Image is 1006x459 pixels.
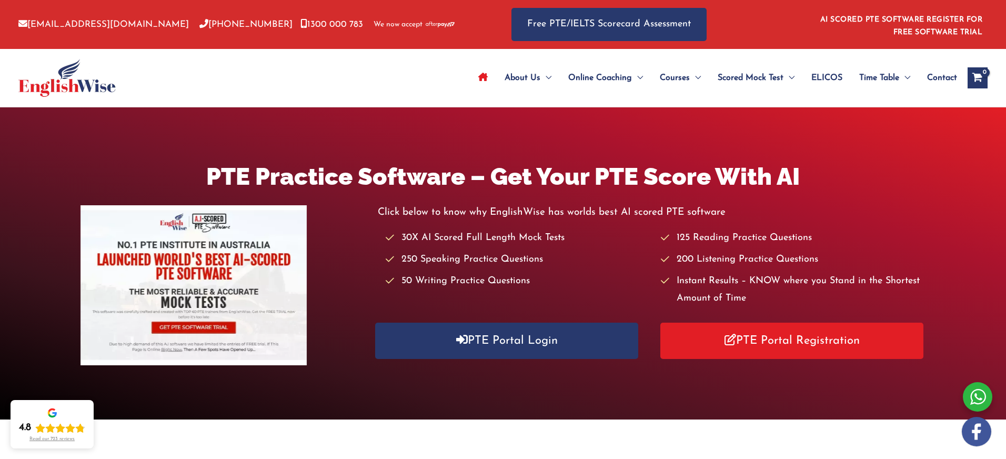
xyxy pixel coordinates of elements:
li: 200 Listening Practice Questions [661,251,925,268]
a: PTE Portal Login [375,323,638,359]
a: About UsMenu Toggle [496,59,560,96]
a: ELICOS [803,59,851,96]
span: Online Coaching [568,59,632,96]
p: Click below to know why EnglishWise has worlds best AI scored PTE software [378,204,925,221]
a: AI SCORED PTE SOFTWARE REGISTER FOR FREE SOFTWARE TRIAL [820,16,983,36]
a: 1300 000 783 [300,20,363,29]
a: View Shopping Cart, empty [968,67,988,88]
a: [PHONE_NUMBER] [199,20,293,29]
span: Courses [660,59,690,96]
span: Menu Toggle [690,59,701,96]
span: ELICOS [811,59,842,96]
span: Menu Toggle [632,59,643,96]
a: Online CoachingMenu Toggle [560,59,651,96]
a: Contact [919,59,957,96]
span: We now accept [374,19,422,30]
a: Scored Mock TestMenu Toggle [709,59,803,96]
div: Read our 723 reviews [29,436,75,442]
span: Menu Toggle [899,59,910,96]
img: Afterpay-Logo [426,22,455,27]
li: 125 Reading Practice Questions [661,229,925,247]
nav: Site Navigation: Main Menu [470,59,957,96]
span: Contact [927,59,957,96]
a: CoursesMenu Toggle [651,59,709,96]
div: Rating: 4.8 out of 5 [19,422,85,434]
img: pte-institute-main [81,205,307,365]
aside: Header Widget 1 [814,7,988,42]
li: Instant Results – KNOW where you Stand in the Shortest Amount of Time [661,273,925,308]
img: white-facebook.png [962,417,991,446]
span: Menu Toggle [540,59,551,96]
a: PTE Portal Registration [660,323,923,359]
a: [EMAIL_ADDRESS][DOMAIN_NAME] [18,20,189,29]
li: 50 Writing Practice Questions [386,273,650,290]
a: Free PTE/IELTS Scorecard Assessment [511,8,707,41]
span: Scored Mock Test [718,59,783,96]
li: 30X AI Scored Full Length Mock Tests [386,229,650,247]
span: Menu Toggle [783,59,794,96]
img: cropped-ew-logo [18,59,116,97]
h1: PTE Practice Software – Get Your PTE Score With AI [81,160,925,193]
span: About Us [505,59,540,96]
a: Time TableMenu Toggle [851,59,919,96]
div: 4.8 [19,422,31,434]
span: Time Table [859,59,899,96]
li: 250 Speaking Practice Questions [386,251,650,268]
